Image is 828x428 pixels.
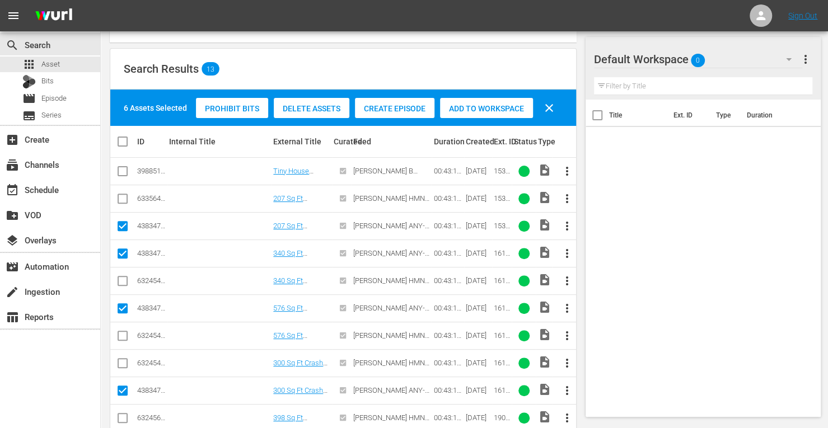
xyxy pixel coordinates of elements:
span: [PERSON_NAME] ANY-FORM FYI [353,222,429,238]
div: 63245463 [137,359,166,367]
span: Overlays [6,234,19,247]
button: more_vert [799,46,812,73]
span: more_vert [560,164,574,178]
div: 43834742 [137,386,166,394]
div: [DATE] [466,413,490,422]
div: 00:43:12.320 [433,331,462,340]
div: 63245448 [137,331,166,340]
span: more_vert [560,274,574,288]
button: clear [536,95,563,121]
div: Bits [22,75,36,88]
div: [DATE] [466,304,490,312]
th: Duration [740,100,807,131]
span: more_vert [560,302,574,315]
span: 153736 [494,194,510,211]
span: more_vert [560,247,574,260]
a: 207 Sq Ft [US_STATE] Prairie Cottage [273,222,320,247]
a: 300 Sq Ft Crash Pad [273,386,328,403]
span: 153736 [494,167,510,184]
span: Channels [6,158,19,172]
span: Create [6,133,19,147]
div: [DATE] [466,249,490,257]
span: more_vert [560,411,574,425]
div: [DATE] [466,386,490,394]
span: Series [22,109,36,123]
div: [DATE] [466,359,490,367]
div: 43834769 [137,304,166,312]
span: Bits [41,76,54,87]
div: [DATE] [466,331,490,340]
a: 300 Sq Ft Crash Pad [273,359,328,375]
div: ID [137,137,166,146]
span: [PERSON_NAME] ANY-FORM FYI [353,386,429,403]
span: Video [537,328,551,341]
div: Duration [433,137,462,146]
span: Add to Workspace [440,104,533,113]
span: 161957 [494,359,510,375]
a: Sign Out [788,11,817,20]
span: Asset [41,59,60,70]
button: more_vert [554,213,581,239]
div: Curated [334,137,350,146]
span: 153736 [494,222,510,238]
div: External Title [273,137,330,146]
span: 161949 [494,331,510,348]
div: 00:43:10.922 [433,167,462,175]
th: Ext. ID [667,100,709,131]
div: Ext. ID [494,137,511,146]
button: more_vert [554,240,581,267]
div: 63245655 [137,413,166,422]
span: Search Results [124,62,199,76]
div: Created [466,137,490,146]
span: more_vert [560,356,574,370]
span: Episode [41,93,67,104]
button: Delete Assets [274,98,349,118]
a: Tiny House Nation: [STREET_ADDRESS][US_STATE] [273,167,327,200]
span: menu [7,9,20,22]
span: Prohibit Bits [196,104,268,113]
span: [PERSON_NAME] HMN ANY-FORM FYI [353,331,429,348]
div: 43834757 [137,222,166,230]
button: Create Episode [355,98,434,118]
div: Type [537,137,550,146]
th: Title [609,100,667,131]
span: 161951 [494,249,510,266]
span: Series [41,110,62,121]
span: Video [537,273,551,286]
div: Default Workspace [594,44,802,75]
span: Search [6,39,19,52]
span: clear [542,101,556,115]
button: more_vert [554,377,581,404]
span: Create Episode [355,104,434,113]
div: 63245450 [137,276,166,285]
div: 39885101 [137,167,166,175]
button: more_vert [554,295,581,322]
th: Type [709,100,740,131]
div: 6 Assets Selected [124,102,187,114]
span: [PERSON_NAME] B ANY-FORM FYI 081 [353,167,418,184]
div: 00:43:11.022 [433,413,462,422]
button: Add to Workspace [440,98,533,118]
div: [DATE] [466,276,490,285]
div: 00:43:10.953 [433,194,462,203]
span: [PERSON_NAME] ANY-FORM FYI [353,249,429,266]
span: more_vert [560,329,574,342]
span: Video [537,218,551,232]
span: Delete Assets [274,104,349,113]
span: Video [537,191,551,204]
span: 161949 [494,304,510,321]
div: 00:43:11.856 [433,249,462,257]
div: Internal Title [169,137,270,146]
a: 576 Sq Ft [US_STATE] Memory Home [273,304,321,329]
span: [PERSON_NAME] HMN ANY-FORM FYI [353,194,429,211]
div: 00:43:11.188 [433,359,462,367]
div: 00:43:11.855 [433,276,462,285]
span: Episode [22,92,36,105]
button: Prohibit Bits [196,98,268,118]
span: 0 [691,49,705,72]
a: 207 Sq Ft [US_STATE] Prairie Cottage [273,194,320,219]
span: more_vert [560,192,574,205]
button: more_vert [554,350,581,377]
button: more_vert [554,158,581,185]
a: 340 Sq Ft Steampunk Adventure Home [273,249,326,274]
